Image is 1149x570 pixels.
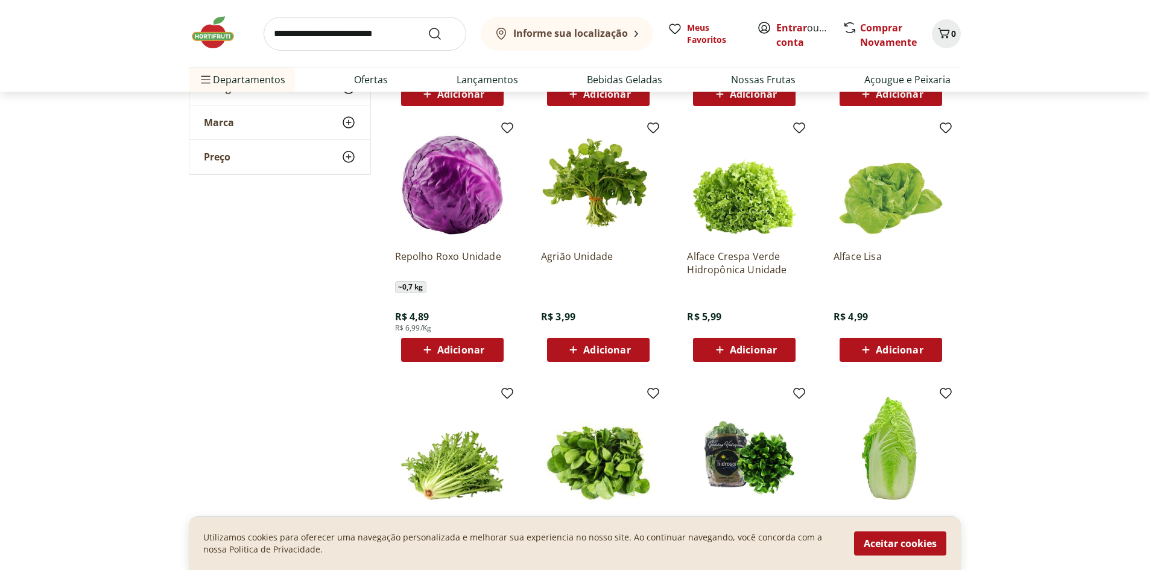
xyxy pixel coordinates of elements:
a: Lançamentos [457,72,518,87]
button: Informe sua localização [481,17,653,51]
span: ~ 0,7 kg [395,281,426,293]
span: Adicionar [437,345,484,355]
a: Alface Lisa [834,250,948,276]
button: Adicionar [840,338,942,362]
a: Entrar [776,21,807,34]
button: Carrinho [932,19,961,48]
span: Preço [204,151,230,163]
img: Couve Chinesa Unidade [834,391,948,505]
span: Meus Favoritos [687,22,742,46]
img: Agrião Baby Leaf Hidrosol [687,391,802,505]
a: Meus Favoritos [668,22,742,46]
span: ou [776,21,830,49]
img: Repolho Roxo Unidade [395,125,510,240]
span: Adicionar [437,89,484,99]
span: Adicionar [730,345,777,355]
a: Agrião Unidade [541,250,656,276]
span: Adicionar [876,345,923,355]
p: Utilizamos cookies para oferecer uma navegação personalizada e melhorar sua experiencia no nosso ... [203,531,840,556]
a: Ofertas [354,72,388,87]
a: Couve Chinesa Unidade [834,515,948,542]
button: Preço [189,140,370,174]
span: R$ 3,99 [541,310,575,323]
button: Adicionar [693,82,796,106]
button: Adicionar [547,82,650,106]
span: R$ 4,99 [834,310,868,323]
span: Adicionar [583,89,630,99]
a: Nossas Frutas [731,72,796,87]
span: Departamentos [198,65,285,94]
button: Menu [198,65,213,94]
span: Adicionar [730,89,777,99]
button: Submit Search [428,27,457,41]
button: Adicionar [547,338,650,362]
span: R$ 6,99/Kg [395,323,432,333]
button: Aceitar cookies [854,531,946,556]
span: Adicionar [583,345,630,355]
a: Agrião Baby Leaf Hidrosol [687,515,802,542]
a: Chicória [395,515,510,542]
img: Alface Crespa Verde Hidropônica Unidade [687,125,802,240]
a: Comprar Novamente [860,21,917,49]
a: Criar conta [776,21,843,49]
button: Adicionar [401,82,504,106]
img: Agrião Unidade [541,125,656,240]
img: Agrião Hidropônico Unidade [541,391,656,505]
button: Adicionar [693,338,796,362]
button: Adicionar [840,82,942,106]
a: Agrião Hidropônico Unidade [541,515,656,542]
a: Alface Crespa Verde Hidropônica Unidade [687,250,802,276]
img: Hortifruti [189,14,249,51]
a: Bebidas Geladas [587,72,662,87]
span: R$ 5,99 [687,310,721,323]
img: Alface Lisa [834,125,948,240]
input: search [264,17,466,51]
span: R$ 4,89 [395,310,429,323]
span: 0 [951,28,956,39]
a: Açougue e Peixaria [864,72,951,87]
span: Marca [204,116,234,128]
img: Chicória [395,391,510,505]
span: Adicionar [876,89,923,99]
button: Adicionar [401,338,504,362]
button: Marca [189,106,370,139]
b: Informe sua localização [513,27,628,40]
a: Repolho Roxo Unidade [395,250,510,276]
